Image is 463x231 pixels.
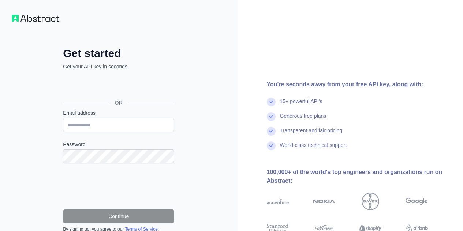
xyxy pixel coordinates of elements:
[63,63,174,70] p: Get your API key in seconds
[267,98,276,106] img: check mark
[267,193,289,210] img: accenture
[280,127,343,141] div: Transparent and fair pricing
[63,141,174,148] label: Password
[63,172,174,201] iframe: reCAPTCHA
[63,209,174,223] button: Continue
[313,193,335,210] img: nokia
[267,112,276,121] img: check mark
[362,193,379,210] img: bayer
[267,168,452,185] div: 100,000+ of the world's top engineers and organizations run on Abstract:
[280,98,322,112] div: 15+ powerful API's
[267,80,452,89] div: You're seconds away from your free API key, along with:
[63,109,174,117] label: Email address
[267,127,276,136] img: check mark
[63,47,174,60] h2: Get started
[109,99,128,106] span: OR
[12,15,59,22] img: Workflow
[280,112,326,127] div: Generous free plans
[267,141,276,150] img: check mark
[59,78,176,94] iframe: Sign in with Google Button
[280,141,347,156] div: World-class technical support
[406,193,428,210] img: google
